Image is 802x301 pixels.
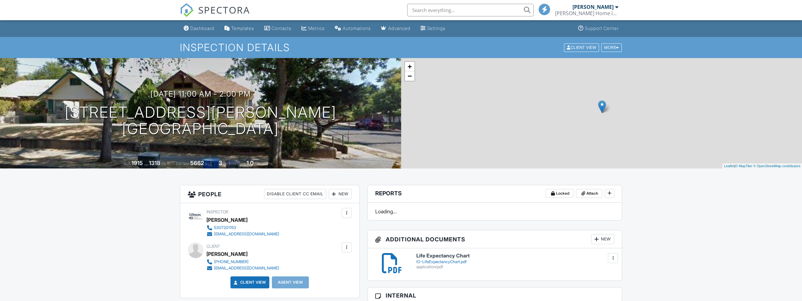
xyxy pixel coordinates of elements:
div: More [601,43,622,52]
a: Zoom out [405,71,414,81]
div: 1915 [132,160,143,166]
div: Contacts [272,26,291,31]
div: IO-LifeExpectancyChart.pdf [416,259,615,264]
h3: People [180,185,359,203]
div: [PERSON_NAME] [206,215,248,225]
a: Life Expectancy Chart IO-LifeExpectancyChart.pdf application/pdf [416,253,615,269]
div: [PERSON_NAME] [206,249,248,259]
div: Support Center [585,26,619,31]
div: Dashboard [190,26,214,31]
div: 1318 [149,160,160,166]
span: Inspector [206,210,228,214]
div: [PHONE_NUMBER] [214,259,248,264]
h3: Additional Documents [368,230,622,248]
a: © OpenStreetMap contributors [753,164,800,168]
a: Leaflet [724,164,734,168]
div: [PERSON_NAME] [572,4,614,10]
div: Client View [564,43,599,52]
span: bathrooms [254,161,272,166]
div: 5662 [190,160,204,166]
div: [EMAIL_ADDRESS][DOMAIN_NAME] [214,266,279,271]
a: Advanced [378,23,413,34]
img: The Best Home Inspection Software - Spectora [180,3,194,17]
span: bedrooms [223,161,241,166]
a: Client View [233,279,266,286]
div: New [329,189,352,199]
div: Disable Client CC Email [264,189,326,199]
a: Settings [418,23,448,34]
a: [EMAIL_ADDRESS][DOMAIN_NAME] [206,231,279,237]
div: 5307201153 [214,225,236,230]
a: Dashboard [181,23,217,34]
span: Built [124,161,131,166]
a: SPECTORA [180,9,250,22]
input: Search everything... [407,4,534,16]
a: Metrics [299,23,327,34]
div: application/pdf [416,264,615,269]
div: 3 [219,160,222,166]
a: Contacts [262,23,294,34]
a: [EMAIL_ADDRESS][DOMAIN_NAME] [206,265,279,271]
div: Templates [231,26,254,31]
a: 5307201153 [206,225,279,231]
span: Lot Size [176,161,189,166]
a: Templates [222,23,257,34]
span: Client [206,244,220,249]
h1: [STREET_ADDRESS][PERSON_NAME] [GEOGRAPHIC_DATA] [65,104,336,138]
div: [EMAIL_ADDRESS][DOMAIN_NAME] [214,232,279,237]
a: [PHONE_NUMBER] [206,259,279,265]
div: 1.0 [247,160,254,166]
span: sq.ft. [205,161,213,166]
a: Client View [563,45,601,50]
div: Advanced [388,26,410,31]
div: | [722,163,802,169]
a: © MapTiler [735,164,752,168]
a: Support Center [576,23,621,34]
div: Automations [343,26,371,31]
a: Automations (Basic) [332,23,373,34]
div: New [591,234,614,244]
div: Gibson Home Inspection [555,10,618,16]
h1: Inspection Details [180,42,622,53]
h6: Life Expectancy Chart [416,253,615,259]
span: sq. ft. [161,161,170,166]
h3: [DATE] 11:00 am - 2:00 pm [150,90,251,98]
span: SPECTORA [198,3,250,16]
div: Metrics [308,26,325,31]
a: Zoom in [405,62,414,71]
div: Settings [427,26,445,31]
